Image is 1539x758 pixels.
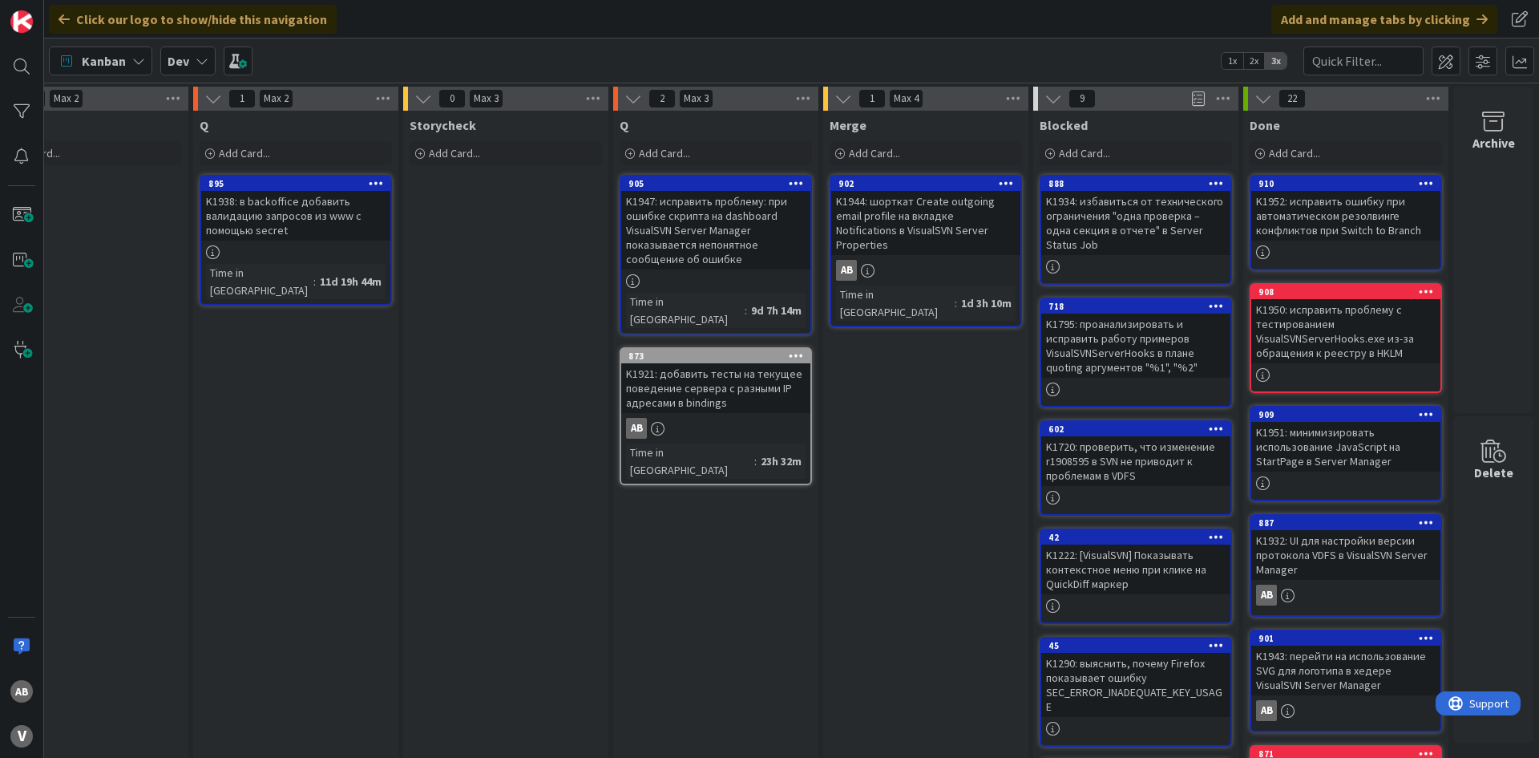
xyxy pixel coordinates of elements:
span: Add Card... [219,146,270,160]
a: 602K1720: проверить, что изменение r1908595 в SVN не приводит к проблемам в VDFS [1040,420,1232,516]
a: 45K1290: выяснить, почему Firefox показывает ошибку SEC_ERROR_INADEQUATE_KEY_USAGE [1040,637,1232,747]
div: 42K1222: [VisualSVN] Показывать контекстное меню при клике на QuickDiff маркер [1041,530,1230,594]
div: AB [1251,585,1440,606]
div: Time in [GEOGRAPHIC_DATA] [836,286,955,321]
div: 887 [1258,517,1440,529]
span: Add Card... [429,146,480,160]
div: K1950: исправить проблему с тестированием VisualSVNServerHooks.exe из-за обращения к реестру в HKLM [1251,299,1440,363]
span: : [745,302,747,319]
span: 1x [1222,53,1243,69]
div: 902K1944: шорткат Create outgoing email profile на вкладке Notifications в VisualSVN Server Prope... [831,176,1020,255]
div: K1222: [VisualSVN] Показывать контекстное меню при клике на QuickDiff маркер [1041,545,1230,594]
b: Dev [168,53,189,69]
div: 888 [1041,176,1230,191]
div: 895 [208,178,390,189]
img: Visit kanbanzone.com [10,10,33,33]
div: K1952: исправить ошибку при автоматическом резолвинге конфликтов при Switch to Branch [1251,191,1440,241]
div: V [10,725,33,748]
div: K1290: выяснить, почему Firefox показывает ошибку SEC_ERROR_INADEQUATE_KEY_USAGE [1041,653,1230,717]
span: Storycheck [410,117,476,133]
div: 910 [1251,176,1440,191]
a: 42K1222: [VisualSVN] Показывать контекстное меню при клике на QuickDiff маркер [1040,529,1232,624]
div: AB [621,418,810,439]
div: Max 3 [474,95,499,103]
div: 45 [1041,638,1230,653]
input: Quick Filter... [1303,47,1424,75]
div: 602K1720: проверить, что изменение r1908595 в SVN не приводит к проблемам в VDFS [1041,422,1230,486]
div: AB [836,260,857,281]
div: 888 [1048,178,1230,189]
div: 1d 3h 10m [957,294,1016,312]
span: Q [620,117,628,133]
span: 22 [1278,89,1306,108]
div: 909K1951: минимизировать использование JavaScript на StartPage в Server Manager [1251,407,1440,472]
div: AB [831,260,1020,281]
div: K1938: в backoffice добавить валидацию запросов из www с помощью secret [201,191,390,241]
span: 1 [228,89,256,108]
div: Time in [GEOGRAPHIC_DATA] [626,444,754,479]
div: 901K1943: перейти на использование SVG для логотипа в хедере VisualSVN Server Manager [1251,631,1440,695]
div: 910 [1258,178,1440,189]
div: 9d 7h 14m [747,302,806,319]
div: AB [1256,700,1277,721]
div: 45K1290: выяснить, почему Firefox показывает ошибку SEC_ERROR_INADEQUATE_KEY_USAGE [1041,638,1230,717]
a: 910K1952: исправить ошибку при автоматическом резолвинге конфликтов при Switch to Branch [1250,175,1442,270]
span: Kanban [82,51,126,71]
span: 9 [1068,89,1096,108]
span: 0 [438,89,466,108]
div: 602 [1041,422,1230,436]
span: Q [200,117,208,133]
div: 23h 32m [757,452,806,470]
div: 902 [838,178,1020,189]
div: 909 [1251,407,1440,422]
div: 901 [1258,633,1440,644]
div: 902 [831,176,1020,191]
div: Time in [GEOGRAPHIC_DATA] [626,293,745,328]
a: 902K1944: шорткат Create outgoing email profile на вкладке Notifications в VisualSVN Server Prope... [830,175,1022,327]
div: AB [10,680,33,703]
div: Click our logo to show/hide this navigation [49,5,337,34]
div: 910K1952: исправить ошибку при автоматическом резолвинге конфликтов при Switch to Branch [1251,176,1440,241]
a: 873K1921: добавить тесты на текущее поведение сервера с разными IP адресами в bindingsABTime in [... [620,347,812,485]
div: 905K1947: исправить проблему: при ошибке скрипта на dashboard VisualSVN Server Manager показывает... [621,176,810,270]
div: K1921: добавить тесты на текущее поведение сервера с разными IP адресами в bindings [621,363,810,413]
span: Merge [830,117,866,133]
a: 901K1943: перейти на использование SVG для логотипа в хедере VisualSVN Server ManagerAB [1250,630,1442,732]
span: Blocked [1040,117,1088,133]
span: : [754,452,757,470]
div: 901 [1251,631,1440,646]
div: 873K1921: добавить тесты на текущее поведение сервера с разными IP адресами в bindings [621,349,810,413]
div: K1720: проверить, что изменение r1908595 в SVN не приводит к проблемам в VDFS [1041,436,1230,486]
div: 887K1932: UI для настройки версии протокола VDFS в VisualSVN Server Manager [1251,516,1440,580]
div: 718 [1048,301,1230,312]
div: 11d 19h 44m [316,273,386,290]
div: 908 [1258,286,1440,298]
div: Time in [GEOGRAPHIC_DATA] [206,264,313,299]
div: 602 [1048,424,1230,435]
div: Delete [1474,463,1513,482]
a: 887K1932: UI для настройки версии протокола VDFS в VisualSVN Server ManagerAB [1250,514,1442,617]
div: 873 [628,351,810,362]
div: Archive [1472,133,1515,152]
div: K1943: перейти на использование SVG для логотипа в хедере VisualSVN Server Manager [1251,646,1440,695]
div: Max 3 [684,95,709,103]
div: K1947: исправить проблему: при ошибке скрипта на dashboard VisualSVN Server Manager показывается ... [621,191,810,270]
a: 718K1795: проанализировать и исправить работу примеров VisualSVNServerHooks в плане quoting аргум... [1040,298,1232,407]
a: 895K1938: в backoffice добавить валидацию запросов из www с помощью secretTime in [GEOGRAPHIC_DAT... [200,175,392,306]
div: Add and manage tabs by clicking [1271,5,1497,34]
a: 909K1951: минимизировать использование JavaScript на StartPage в Server Manager [1250,406,1442,501]
div: AB [1256,585,1277,606]
span: Add Card... [639,146,690,160]
span: : [955,294,957,312]
div: Max 2 [264,95,289,103]
div: AB [1251,700,1440,721]
span: Done [1250,117,1280,133]
span: Add Card... [1269,146,1320,160]
div: K1795: проанализировать и исправить работу примеров VisualSVNServerHooks в плане quoting аргумент... [1041,314,1230,378]
span: 2 [648,89,676,108]
div: Max 2 [54,95,79,103]
a: 908K1950: исправить проблему с тестированием VisualSVNServerHooks.exe из-за обращения к реестру в... [1250,283,1442,393]
div: K1951: минимизировать использование JavaScript на StartPage в Server Manager [1251,422,1440,472]
div: 887 [1251,516,1440,530]
span: Add Card... [849,146,900,160]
